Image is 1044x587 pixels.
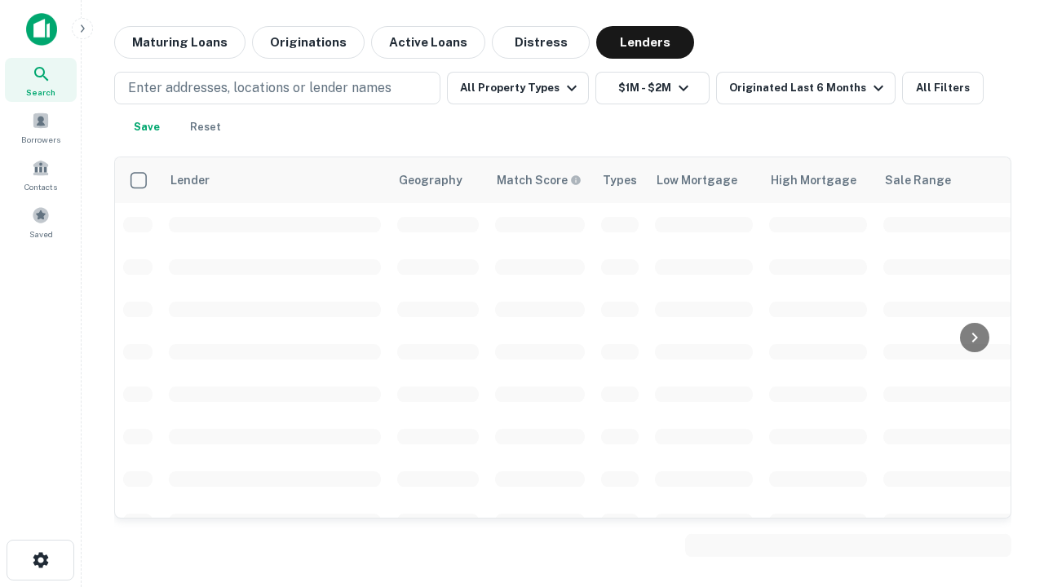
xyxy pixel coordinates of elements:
span: Search [26,86,55,99]
span: Contacts [24,180,57,193]
th: Geography [389,157,487,203]
button: Lenders [596,26,694,59]
button: All Filters [902,72,984,104]
div: Types [603,170,637,190]
p: Enter addresses, locations or lender names [128,78,391,98]
button: Distress [492,26,590,59]
button: Originations [252,26,365,59]
th: Lender [161,157,389,203]
th: Capitalize uses an advanced AI algorithm to match your search with the best lender. The match sco... [487,157,593,203]
button: $1M - $2M [595,72,710,104]
a: Borrowers [5,105,77,149]
div: Sale Range [885,170,951,190]
th: Low Mortgage [647,157,761,203]
a: Contacts [5,152,77,196]
img: capitalize-icon.png [26,13,57,46]
button: Active Loans [371,26,485,59]
th: High Mortgage [761,157,875,203]
div: Originated Last 6 Months [729,78,888,98]
a: Saved [5,200,77,244]
button: Enter addresses, locations or lender names [114,72,440,104]
button: Originated Last 6 Months [716,72,896,104]
button: Save your search to get updates of matches that match your search criteria. [121,111,173,143]
button: Maturing Loans [114,26,246,59]
button: All Property Types [447,72,589,104]
div: High Mortgage [771,170,856,190]
div: Geography [399,170,462,190]
button: Reset [179,111,232,143]
span: Saved [29,227,53,241]
th: Types [593,157,647,203]
h6: Match Score [497,171,578,189]
div: Lender [170,170,210,190]
div: Low Mortgage [657,170,737,190]
th: Sale Range [875,157,1022,203]
div: Capitalize uses an advanced AI algorithm to match your search with the best lender. The match sco... [497,171,582,189]
a: Search [5,58,77,102]
iframe: Chat Widget [962,457,1044,535]
span: Borrowers [21,133,60,146]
